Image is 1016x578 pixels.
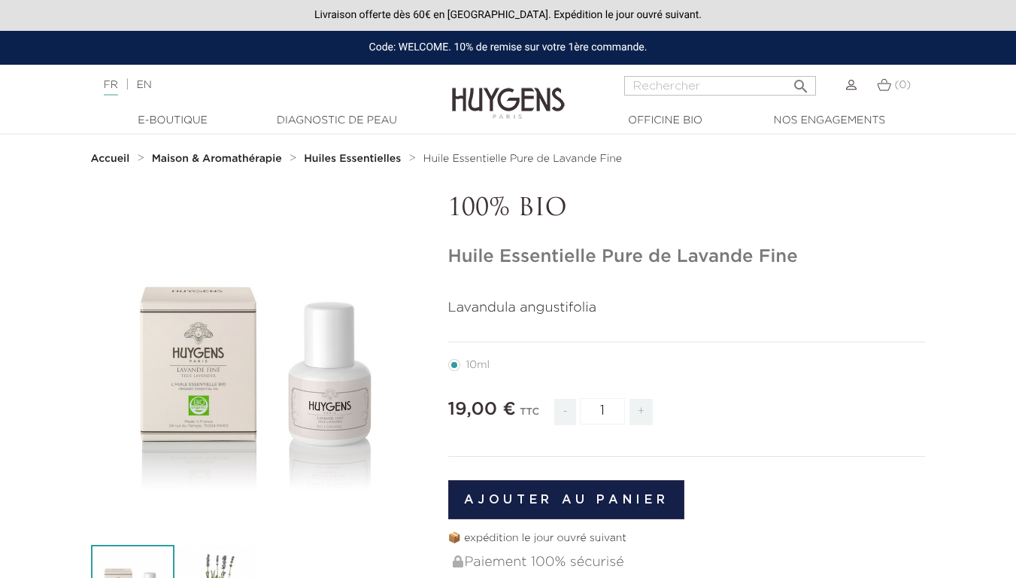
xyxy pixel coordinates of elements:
[448,195,926,224] p: 100% BIO
[590,113,741,129] a: Officine Bio
[448,480,685,519] button: Ajouter au panier
[554,399,575,425] span: -
[629,399,654,425] span: +
[304,154,401,164] strong: Huiles Essentielles
[136,80,151,90] a: EN
[520,396,539,437] div: TTC
[448,531,926,546] p: 📦 expédition le jour ouvré suivant
[448,400,516,418] span: 19,00 €
[152,154,282,164] strong: Maison & Aromathérapie
[91,153,133,165] a: Accueil
[91,154,130,164] strong: Accueil
[452,63,565,121] img: Huygens
[448,246,926,268] h1: Huile Essentielle Pure de Lavande Fine
[98,113,248,129] a: E-Boutique
[262,113,412,129] a: Diagnostic de peau
[754,113,905,129] a: Nos engagements
[96,76,412,94] div: |
[423,154,622,164] span: Huile Essentielle Pure de Lavande Fine
[448,298,926,318] p: Lavandula angustifolia
[792,73,810,91] i: 
[787,71,814,92] button: 
[448,359,508,371] label: 10ml
[104,80,118,96] a: FR
[453,555,463,567] img: Paiement 100% sécurisé
[580,398,625,424] input: Quantité
[423,153,622,165] a: Huile Essentielle Pure de Lavande Fine
[624,76,816,96] input: Rechercher
[894,80,911,90] span: (0)
[304,153,405,165] a: Huiles Essentielles
[152,153,286,165] a: Maison & Aromathérapie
